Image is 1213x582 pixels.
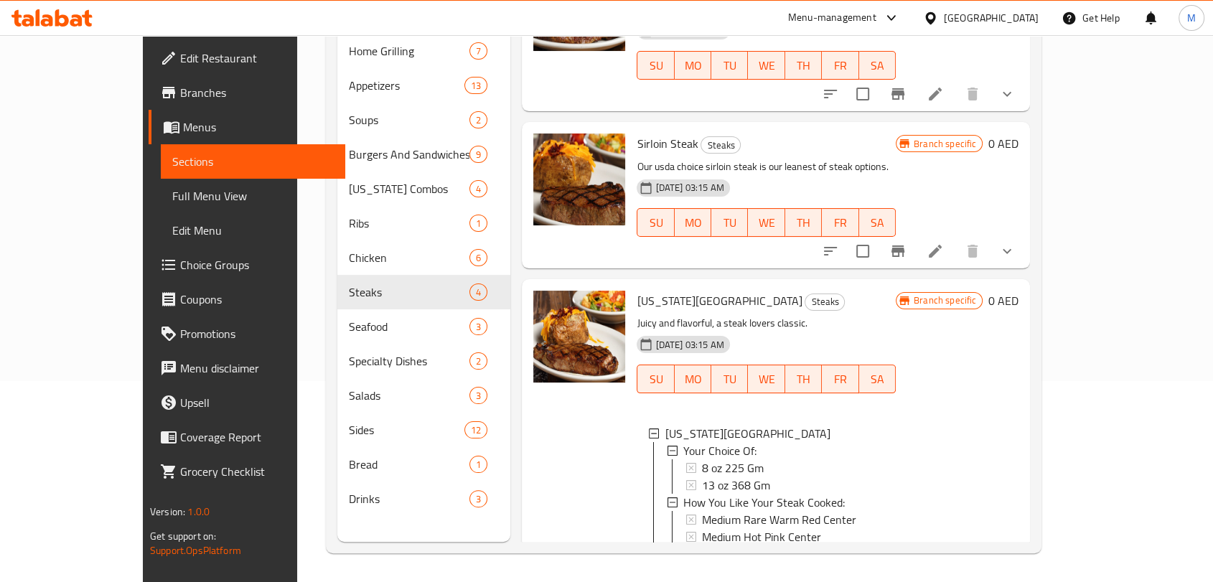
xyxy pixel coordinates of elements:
button: TH [785,51,822,80]
div: items [469,283,487,301]
div: [US_STATE] Combos4 [337,172,510,206]
span: Drinks [349,490,469,507]
span: Edit Restaurant [180,50,334,67]
div: Sides [349,421,464,438]
span: Medium Hot Pink Center [702,528,821,545]
span: Sections [172,153,334,170]
span: 1 [470,458,487,471]
span: [US_STATE][GEOGRAPHIC_DATA] [637,290,802,311]
span: Branch specific [908,137,982,151]
span: SU [643,55,668,76]
div: Soups [349,111,469,128]
button: TU [711,51,748,80]
div: Steaks [701,136,741,154]
button: SU [637,365,674,393]
span: Upsell [180,394,334,411]
a: Upsell [149,385,345,420]
div: Salads [349,387,469,404]
a: Promotions [149,316,345,351]
div: items [469,180,487,197]
span: Choice Groups [180,256,334,273]
span: Sirloin Steak [637,133,698,154]
span: Full Menu View [172,187,334,205]
span: SU [643,212,668,233]
span: Edit Menu [172,222,334,239]
span: TH [791,369,816,390]
a: Coverage Report [149,420,345,454]
span: 12 [465,423,487,437]
a: Grocery Checklist [149,454,345,489]
div: items [469,387,487,404]
span: TH [791,55,816,76]
span: SA [865,212,890,233]
span: [US_STATE] Combos [349,180,469,197]
button: SA [859,208,896,237]
span: 3 [470,492,487,506]
span: FR [828,369,853,390]
span: Get support on: [150,527,216,545]
span: 2 [470,113,487,127]
span: Bread [349,456,469,473]
a: Edit menu item [927,243,944,260]
button: SA [859,51,896,80]
span: MO [680,55,706,76]
span: Grocery Checklist [180,463,334,480]
span: Branches [180,84,334,101]
button: sort-choices [813,234,848,268]
div: Salads3 [337,378,510,413]
a: Support.OpsPlatform [150,541,241,560]
div: Drinks3 [337,482,510,516]
button: MO [675,365,711,393]
div: items [469,215,487,232]
span: Seafood [349,318,469,335]
span: Medium Rare Warm Red Center [702,511,856,528]
img: New York Strip [533,291,625,382]
img: Sirloin Steak [533,133,625,225]
span: Steaks [701,137,740,154]
div: Burgers And Sandwiches9 [337,137,510,172]
div: Menu-management [788,9,876,27]
span: MO [680,369,706,390]
div: items [469,456,487,473]
button: sort-choices [813,77,848,111]
span: Select to update [848,236,878,266]
span: [DATE] 03:15 AM [650,338,729,352]
div: Ribs1 [337,206,510,240]
a: Branches [149,75,345,110]
span: 4 [470,182,487,196]
div: items [469,490,487,507]
span: 1.0.0 [187,502,210,521]
a: Sections [161,144,345,179]
span: WE [754,55,779,76]
svg: Show Choices [998,85,1016,103]
span: Your Choice Of: [683,442,757,459]
a: Coupons [149,282,345,316]
span: Menu disclaimer [180,360,334,377]
span: FR [828,55,853,76]
div: items [469,352,487,370]
span: Steaks [805,294,844,310]
button: TH [785,365,822,393]
a: Full Menu View [161,179,345,213]
div: Appetizers [349,77,464,94]
div: items [469,146,487,163]
button: TU [711,208,748,237]
div: items [469,318,487,335]
span: 4 [470,286,487,299]
button: Branch-specific-item [881,234,915,268]
div: Home Grilling [349,42,469,60]
button: MO [675,51,711,80]
button: FR [822,365,858,393]
div: Ribs [349,215,469,232]
h6: 0 AED [988,133,1018,154]
button: FR [822,208,858,237]
span: SU [643,369,668,390]
span: FR [828,212,853,233]
span: M [1187,10,1196,26]
span: MO [680,212,706,233]
span: 3 [470,389,487,403]
span: SA [865,369,890,390]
